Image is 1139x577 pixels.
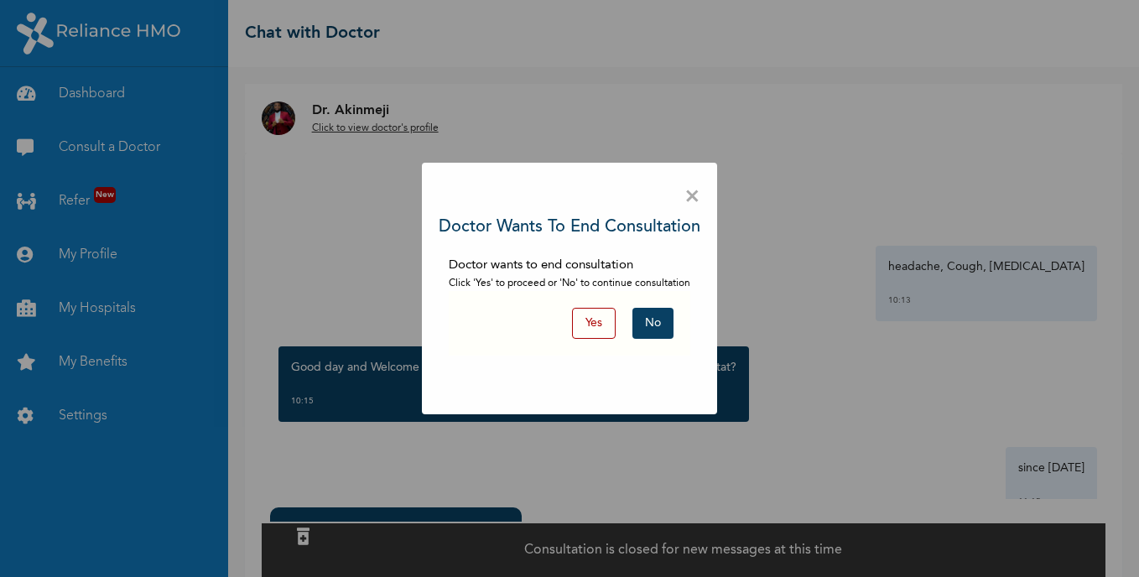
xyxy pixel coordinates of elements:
button: Yes [572,308,616,339]
p: Doctor wants to end consultation [449,257,690,276]
h3: Doctor wants to end consultation [439,215,700,240]
button: No [632,308,674,339]
span: × [684,179,700,215]
p: Click 'Yes' to proceed or 'No' to continue consultation [449,276,690,291]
